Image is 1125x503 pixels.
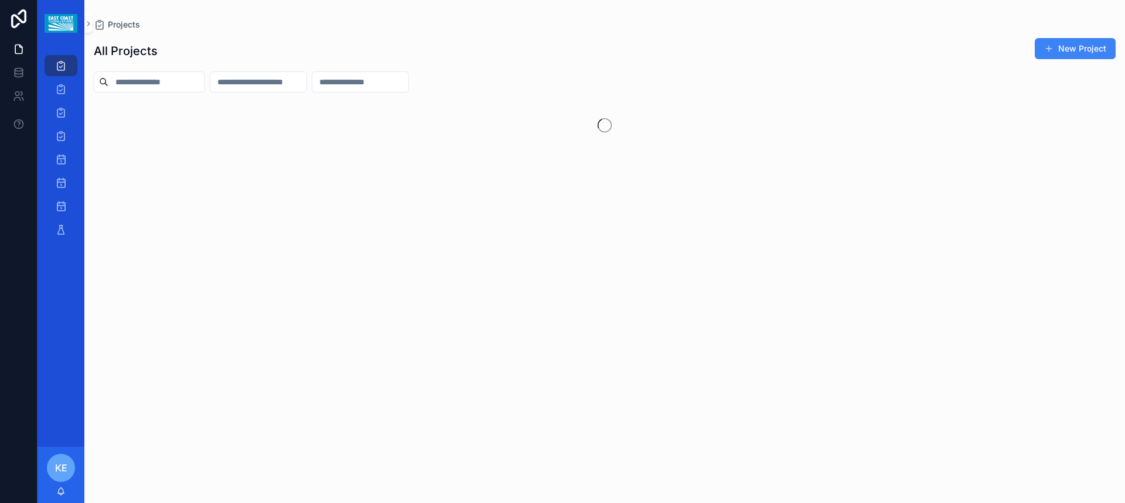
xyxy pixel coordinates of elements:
[45,14,77,33] img: App logo
[55,461,67,475] span: KE
[108,19,140,30] span: Projects
[37,47,84,255] div: scrollable content
[1035,38,1116,59] button: New Project
[94,43,158,59] h1: All Projects
[94,19,140,30] a: Projects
